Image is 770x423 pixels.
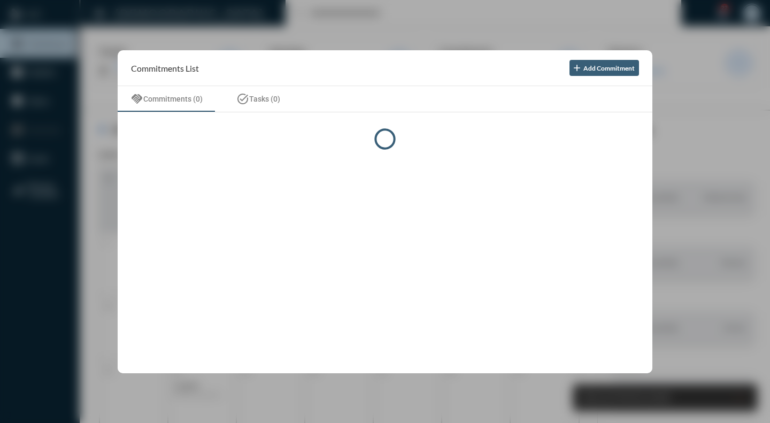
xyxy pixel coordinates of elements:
[131,63,199,73] h2: Commitments List
[572,63,582,73] mat-icon: add
[143,95,203,103] span: Commitments (0)
[130,93,143,105] mat-icon: handshake
[249,95,280,103] span: Tasks (0)
[569,60,639,76] button: Add Commitment
[236,93,249,105] mat-icon: task_alt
